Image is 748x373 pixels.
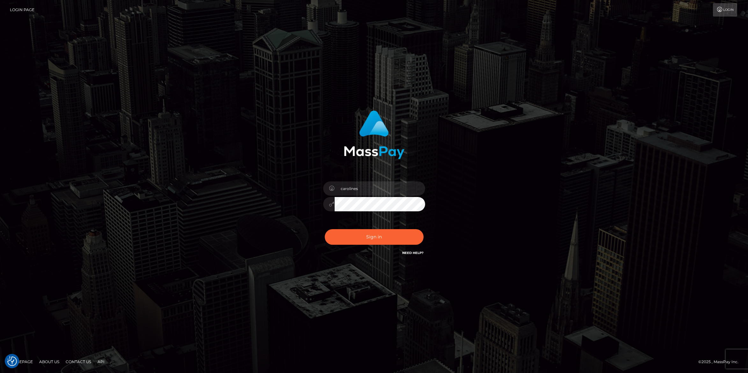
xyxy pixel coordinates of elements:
button: Consent Preferences [7,356,17,366]
img: Revisit consent button [7,356,17,366]
input: Username... [335,181,425,196]
a: API [95,357,107,367]
img: MassPay Login [344,110,404,159]
button: Sign in [325,229,424,245]
a: About Us [37,357,62,367]
a: Login [713,3,737,17]
a: Login Page [10,3,34,17]
div: © 2025 , MassPay Inc. [698,358,743,365]
a: Homepage [7,357,35,367]
a: Contact Us [63,357,94,367]
a: Need Help? [402,251,424,255]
